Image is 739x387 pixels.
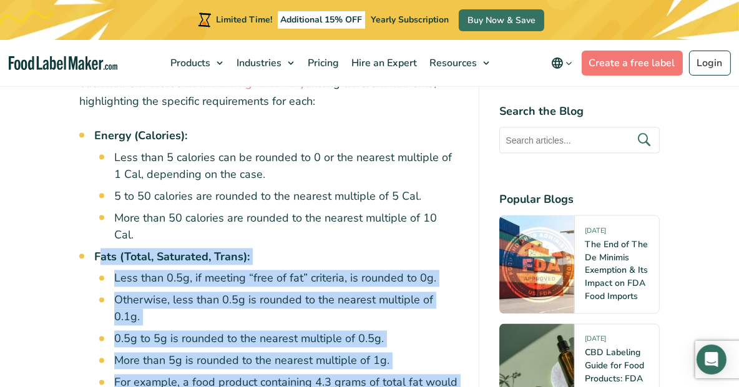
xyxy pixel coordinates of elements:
a: rounding rules vary [207,76,305,91]
span: Hire an Expert [348,56,419,70]
a: Resources [423,40,496,86]
li: Otherwise, less than 0.5g is rounded to the nearest multiple of 0.1g. [114,292,459,326]
span: [DATE] [585,334,606,348]
a: Login [689,51,731,76]
a: Pricing [301,40,345,86]
span: [DATE] [585,225,606,240]
a: Hire an Expert [345,40,423,86]
span: Products [167,56,212,70]
span: Pricing [305,56,341,70]
a: Products [164,40,230,86]
span: Yearly Subscription [371,14,449,26]
a: Industries [230,40,301,86]
span: Limited Time! [216,14,272,26]
li: More than 50 calories are rounded to the nearest multiple of 10 Cal. [114,210,459,243]
a: Buy Now & Save [459,9,544,31]
li: More than 5g is rounded to the nearest multiple of 1g. [114,353,459,370]
input: Search articles... [499,127,660,153]
li: Less than 5 calories can be rounded to 0 or the nearest multiple of 1 Cal, depending on the case. [114,149,459,183]
strong: Energy (Calories): [94,128,187,143]
h4: Search the Blog [499,102,660,119]
span: Industries [233,56,283,70]
button: Change language [542,51,582,76]
span: Resources [426,56,479,70]
a: The End of The De Minimis Exemption & Its Impact on FDA Food Imports [585,238,648,302]
span: Additional 15% OFF [278,11,366,29]
li: Less than 0.5g, if meeting “free of fat” criteria, is rounded to 0g. [114,270,459,287]
div: Open Intercom Messenger [697,345,727,375]
li: 5 to 50 calories are rounded to the nearest multiple of 5 Cal. [114,188,459,205]
li: 0.5g to 5g is rounded to the nearest multiple of 0.5g. [114,331,459,348]
strong: Fats (Total, Saturated, Trans): [94,249,250,264]
a: Food Label Maker homepage [9,56,117,71]
h4: Popular Blogs [499,190,660,207]
a: Create a free label [582,51,683,76]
